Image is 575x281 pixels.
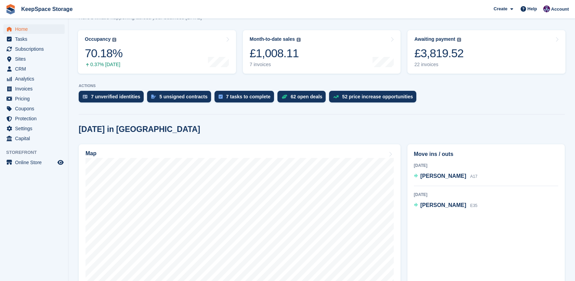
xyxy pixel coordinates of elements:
[243,30,401,74] a: Month-to-date sales £1,008.11 7 invoices
[15,114,56,123] span: Protection
[3,44,65,54] a: menu
[15,94,56,103] span: Pricing
[3,64,65,74] a: menu
[79,84,565,88] p: ACTIONS
[3,84,65,94] a: menu
[470,203,477,208] span: E35
[3,34,65,44] a: menu
[457,38,461,42] img: icon-info-grey-7440780725fd019a000dd9b08b2336e03edf1995a4989e88bcd33f0948082b44.svg
[282,94,287,99] img: deal-1b604bf984904fb50ccaf53a9ad4b4a5d6e5aea283cecdc64d6e3604feb123c2.svg
[414,36,455,42] div: Awaiting payment
[226,94,271,99] div: 7 tasks to complete
[250,62,301,68] div: 7 invoices
[250,46,301,60] div: £1,008.11
[333,95,339,98] img: price_increase_opportunities-93ffe204e8149a01c8c9dc8f82e8f89637d9d84a8eef4429ea346261dce0b2c0.svg
[15,124,56,133] span: Settings
[79,91,147,106] a: 7 unverified identities
[342,94,413,99] div: 52 price increase opportunities
[3,24,65,34] a: menu
[91,94,140,99] div: 7 unverified identities
[15,134,56,143] span: Capital
[79,125,200,134] h2: [DATE] in [GEOGRAPHIC_DATA]
[543,5,550,12] img: Charlotte Jobling
[18,3,75,15] a: KeepSpace Storage
[527,5,537,12] span: Help
[159,94,208,99] div: 5 unsigned contracts
[219,95,223,99] img: task-75834270c22a3079a89374b754ae025e5fb1db73e45f91037f5363f120a921f8.svg
[551,6,569,13] span: Account
[414,150,558,158] h2: Move ins / outs
[15,34,56,44] span: Tasks
[85,62,122,68] div: 0.37% [DATE]
[15,64,56,74] span: CRM
[494,5,507,12] span: Create
[15,74,56,84] span: Analytics
[414,201,478,210] a: [PERSON_NAME] E35
[15,24,56,34] span: Home
[414,172,478,181] a: [PERSON_NAME] A17
[414,62,463,68] div: 22 invoices
[414,162,558,169] div: [DATE]
[15,158,56,167] span: Online Store
[83,95,88,99] img: verify_identity-adf6edd0f0f0b5bbfe63781bf79b02c33cf7c696d77639b501bdc392416b5a36.svg
[151,95,156,99] img: contract_signature_icon-13c848040528278c33f63329250d36e43548de30e8caae1d1a13099fd9432cc5.svg
[329,91,420,106] a: 52 price increase opportunities
[291,94,323,99] div: 62 open deals
[15,84,56,94] span: Invoices
[3,94,65,103] a: menu
[420,173,466,179] span: [PERSON_NAME]
[3,54,65,64] a: menu
[5,4,16,14] img: stora-icon-8386f47178a22dfd0bd8f6a31ec36ba5ce8667c1dd55bd0f319d3a0aa187defe.svg
[85,46,122,60] div: 70.18%
[297,38,301,42] img: icon-info-grey-7440780725fd019a000dd9b08b2336e03edf1995a4989e88bcd33f0948082b44.svg
[85,36,110,42] div: Occupancy
[250,36,295,42] div: Month-to-date sales
[420,202,466,208] span: [PERSON_NAME]
[470,174,477,179] span: A17
[3,74,65,84] a: menu
[56,158,65,167] a: Preview store
[277,91,329,106] a: 62 open deals
[15,44,56,54] span: Subscriptions
[3,124,65,133] a: menu
[414,192,558,198] div: [DATE]
[3,104,65,113] a: menu
[112,38,116,42] img: icon-info-grey-7440780725fd019a000dd9b08b2336e03edf1995a4989e88bcd33f0948082b44.svg
[86,150,96,157] h2: Map
[15,54,56,64] span: Sites
[407,30,565,74] a: Awaiting payment £3,819.52 22 invoices
[6,149,68,156] span: Storefront
[3,158,65,167] a: menu
[214,91,277,106] a: 7 tasks to complete
[15,104,56,113] span: Coupons
[3,134,65,143] a: menu
[414,46,463,60] div: £3,819.52
[147,91,214,106] a: 5 unsigned contracts
[3,114,65,123] a: menu
[78,30,236,74] a: Occupancy 70.18% 0.37% [DATE]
